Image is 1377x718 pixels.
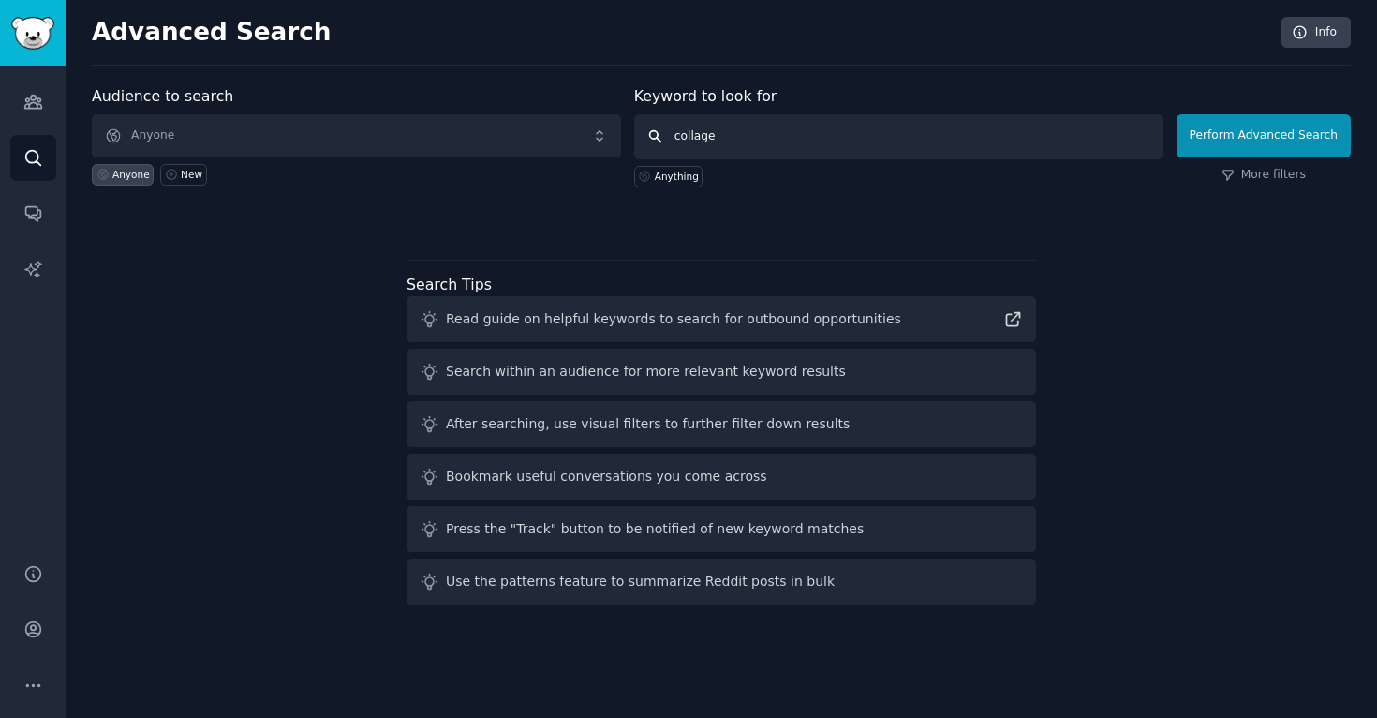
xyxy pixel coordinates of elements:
div: After searching, use visual filters to further filter down results [446,414,850,434]
label: Audience to search [92,87,233,105]
div: Read guide on helpful keywords to search for outbound opportunities [446,309,901,329]
label: Keyword to look for [634,87,777,105]
div: Anyone [112,168,150,181]
button: Anyone [92,114,621,157]
a: Info [1281,17,1351,49]
label: Search Tips [407,276,492,293]
button: Perform Advanced Search [1177,114,1351,157]
a: More filters [1222,167,1306,184]
div: Anything [655,170,699,183]
a: New [160,164,206,186]
div: Search within an audience for more relevant keyword results [446,362,846,381]
input: Any keyword [634,114,1163,159]
img: GummySearch logo [11,17,54,50]
div: New [181,168,202,181]
div: Press the "Track" button to be notified of new keyword matches [446,519,864,539]
div: Bookmark useful conversations you come across [446,467,767,486]
div: Use the patterns feature to summarize Reddit posts in bulk [446,572,835,591]
h2: Advanced Search [92,18,1271,48]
